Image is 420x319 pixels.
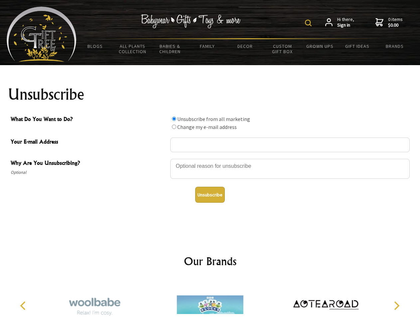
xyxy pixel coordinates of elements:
[388,16,403,28] span: 0 items
[337,22,354,28] strong: Sign in
[11,115,167,125] span: What Do You Want to Do?
[141,14,241,28] img: Babywear - Gifts - Toys & more
[177,116,250,122] label: Unsubscribe from all marketing
[11,159,167,168] span: Why Are You Unsubscribing?
[339,39,376,53] a: Gift Ideas
[13,253,407,269] h2: Our Brands
[264,39,301,58] a: Custom Gift Box
[337,17,354,28] span: Hi there,
[7,7,76,62] img: Babyware - Gifts - Toys and more...
[114,39,152,58] a: All Plants Collection
[177,124,237,130] label: Change my e-mail address
[8,86,412,102] h1: Unsubscribe
[11,138,167,147] span: Your E-mail Address
[76,39,114,53] a: BLOGS
[375,17,403,28] a: 0 items$0.00
[305,20,312,26] img: product search
[172,125,176,129] input: What Do You Want to Do?
[170,138,410,152] input: Your E-mail Address
[376,39,414,53] a: Brands
[189,39,226,53] a: Family
[151,39,189,58] a: Babies & Children
[17,298,31,313] button: Previous
[325,17,354,28] a: Hi there,Sign in
[389,298,404,313] button: Next
[170,159,410,179] textarea: Why Are You Unsubscribing?
[195,187,225,203] button: Unsubscribe
[388,22,403,28] strong: $0.00
[11,168,167,176] span: Optional
[301,39,339,53] a: Grown Ups
[172,117,176,121] input: What Do You Want to Do?
[226,39,264,53] a: Decor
